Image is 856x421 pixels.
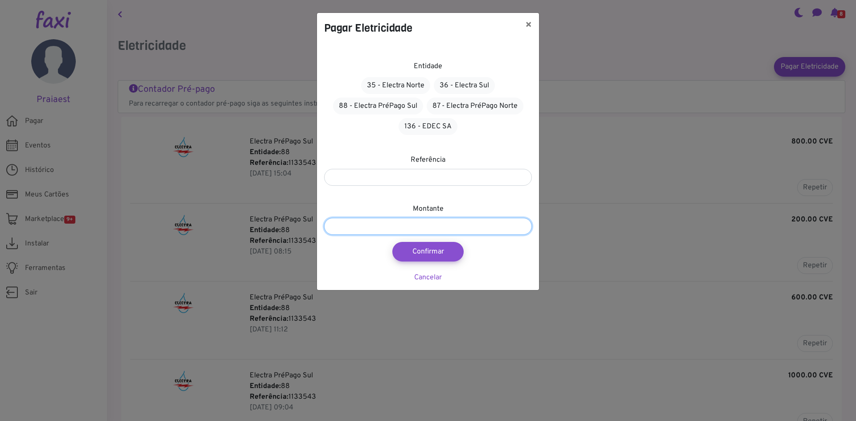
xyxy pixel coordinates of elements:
[333,98,423,114] a: 88 - Electra PréPago Sul
[413,204,444,214] label: Montante
[518,13,539,38] button: ×
[392,242,464,262] button: Confirmar
[324,20,412,36] h4: Pagar Eletricidade
[434,77,495,94] a: 36 - Electra Sul
[414,61,442,72] label: Entidade
[414,273,442,282] a: Cancelar
[411,155,445,165] label: Referência
[361,77,430,94] a: 35 - Electra Norte
[427,98,523,114] a: 87 - Electra PréPago Norte
[399,118,457,135] a: 136 - EDEC SA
